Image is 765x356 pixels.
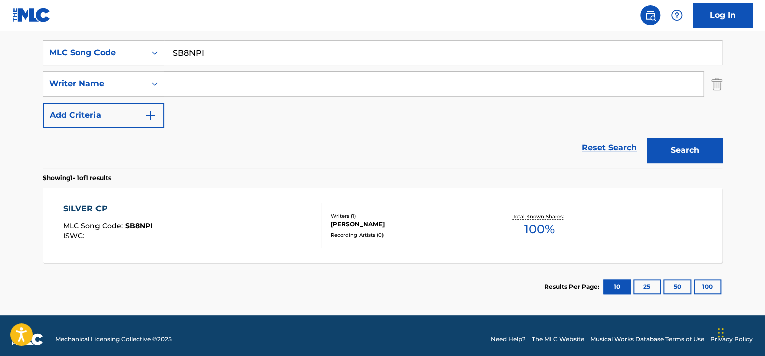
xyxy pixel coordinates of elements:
[125,221,153,230] span: SB8NPI
[63,203,153,215] div: SILVER CP
[663,279,691,294] button: 50
[590,335,704,344] a: Musical Works Database Terms of Use
[43,103,164,128] button: Add Criteria
[577,137,642,159] a: Reset Search
[715,308,765,356] iframe: Chat Widget
[718,318,724,348] div: টেনে আনুন
[43,173,111,183] p: Showing 1 - 1 of 1 results
[331,231,483,239] div: Recording Artists ( 0 )
[694,279,721,294] button: 100
[43,188,722,263] a: SILVER CPMLC Song Code:SB8NPIISWC:Writers (1)[PERSON_NAME]Recording Artists (0)Total Known Shares...
[715,308,765,356] div: চ্যাট উইজেট
[55,335,172,344] span: Mechanical Licensing Collective © 2025
[63,221,125,230] span: MLC Song Code :
[711,71,722,97] img: Delete Criterion
[512,213,566,220] p: Total Known Shares:
[524,220,554,238] span: 100 %
[640,5,660,25] a: Public Search
[49,78,140,90] div: Writer Name
[603,279,631,294] button: 10
[532,335,584,344] a: The MLC Website
[693,3,753,28] a: Log In
[12,8,51,22] img: MLC Logo
[43,40,722,168] form: Search Form
[633,279,661,294] button: 25
[666,5,687,25] div: Help
[644,9,656,21] img: search
[63,231,87,240] span: ISWC :
[331,220,483,229] div: [PERSON_NAME]
[544,282,602,291] p: Results Per Page:
[671,9,683,21] img: help
[331,212,483,220] div: Writers ( 1 )
[144,109,156,121] img: 9d2ae6d4665cec9f34b9.svg
[49,47,140,59] div: MLC Song Code
[647,138,722,163] button: Search
[710,335,753,344] a: Privacy Policy
[491,335,526,344] a: Need Help?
